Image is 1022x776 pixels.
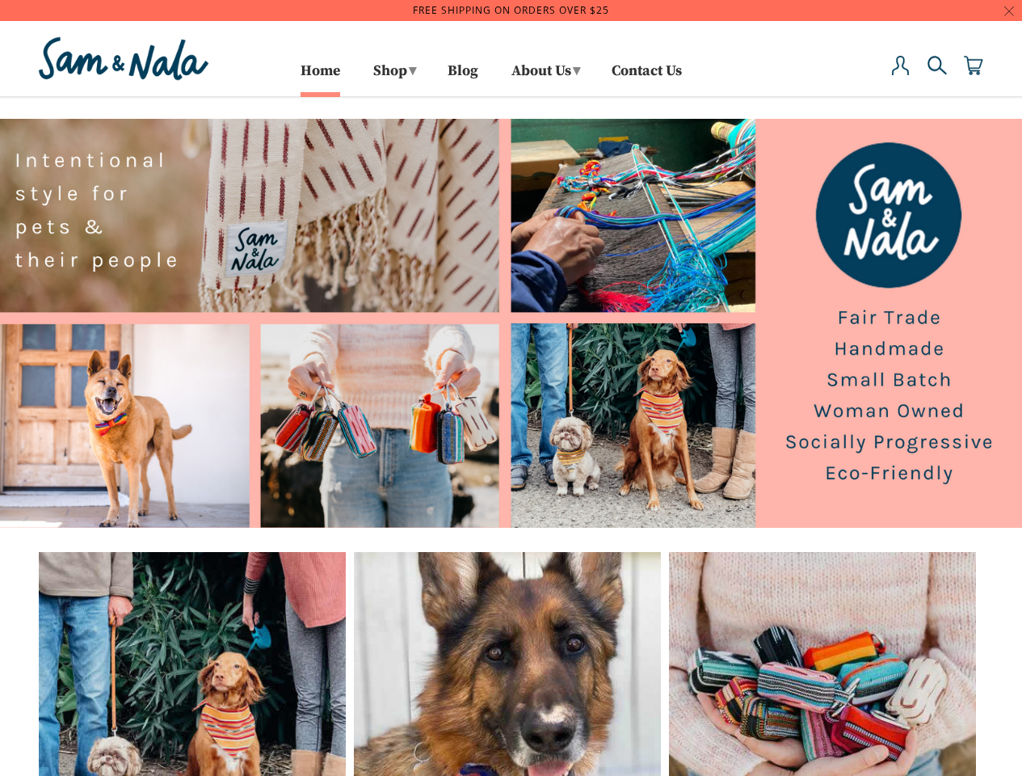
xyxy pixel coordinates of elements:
a: About Us▾ [506,57,584,92]
a: My Account [891,56,911,92]
a: Shop▾ [368,57,420,92]
img: user-icon [891,56,911,75]
span: ▾ [409,61,416,80]
a: Contact Us [612,65,682,92]
span: ▾ [573,61,580,80]
a: Home [301,65,340,92]
a: Free Shipping on orders over $25 [413,3,609,17]
img: search-icon [927,56,947,75]
a: Search [927,56,947,92]
img: Sam & Nala [35,33,212,84]
img: cart-icon [964,56,983,75]
a: Blog [448,65,478,92]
